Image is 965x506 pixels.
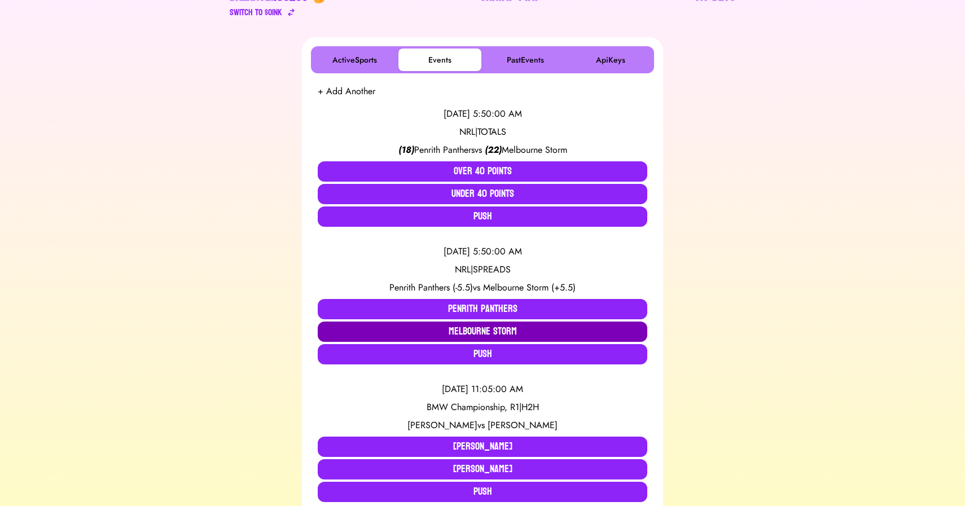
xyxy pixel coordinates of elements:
[398,49,481,71] button: Events
[318,322,647,342] button: Melbourne Storm
[414,143,475,156] span: Penrith Panthers
[318,299,647,319] button: Penrith Panthers
[318,482,647,502] button: Push
[569,49,652,71] button: ApiKeys
[502,143,567,156] span: Melbourne Storm
[318,459,647,479] button: [PERSON_NAME]
[318,161,647,182] button: Over 40 Points
[318,263,647,276] div: NRL | SPREADS
[313,49,396,71] button: ActiveSports
[407,419,477,432] span: [PERSON_NAME]
[398,143,414,156] span: ( 18 )
[318,437,647,457] button: [PERSON_NAME]
[318,125,647,139] div: NRL | TOTALS
[485,143,502,156] span: ( 22 )
[318,382,647,396] div: [DATE] 11:05:00 AM
[389,281,473,294] span: Penrith Panthers (-5.5)
[483,281,576,294] span: Melbourne Storm (+5.5)
[318,107,647,121] div: [DATE] 5:50:00 AM
[318,419,647,432] div: vs
[318,143,647,157] div: vs
[318,344,647,364] button: Push
[484,49,567,71] button: PastEvents
[318,401,647,414] div: BMW Championship, R1 | H2H
[230,6,282,19] div: Switch to $ OINK
[318,245,647,258] div: [DATE] 5:50:00 AM
[318,281,647,294] div: vs
[318,184,647,204] button: Under 40 Points
[318,206,647,227] button: Push
[488,419,558,432] span: [PERSON_NAME]
[318,85,375,98] button: + Add Another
